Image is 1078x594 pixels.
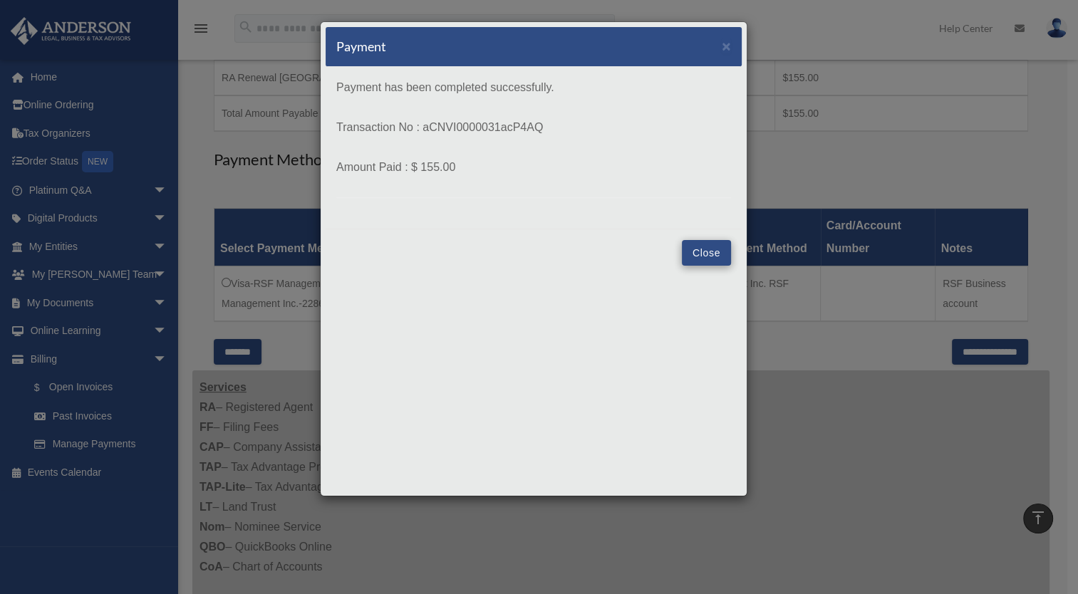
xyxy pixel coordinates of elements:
button: Close [722,38,731,53]
span: × [722,38,731,54]
h5: Payment [336,38,386,56]
button: Close [682,240,731,266]
p: Payment has been completed successfully. [336,78,731,98]
p: Amount Paid : $ 155.00 [336,157,731,177]
p: Transaction No : aCNVI0000031acP4AQ [336,118,731,137]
